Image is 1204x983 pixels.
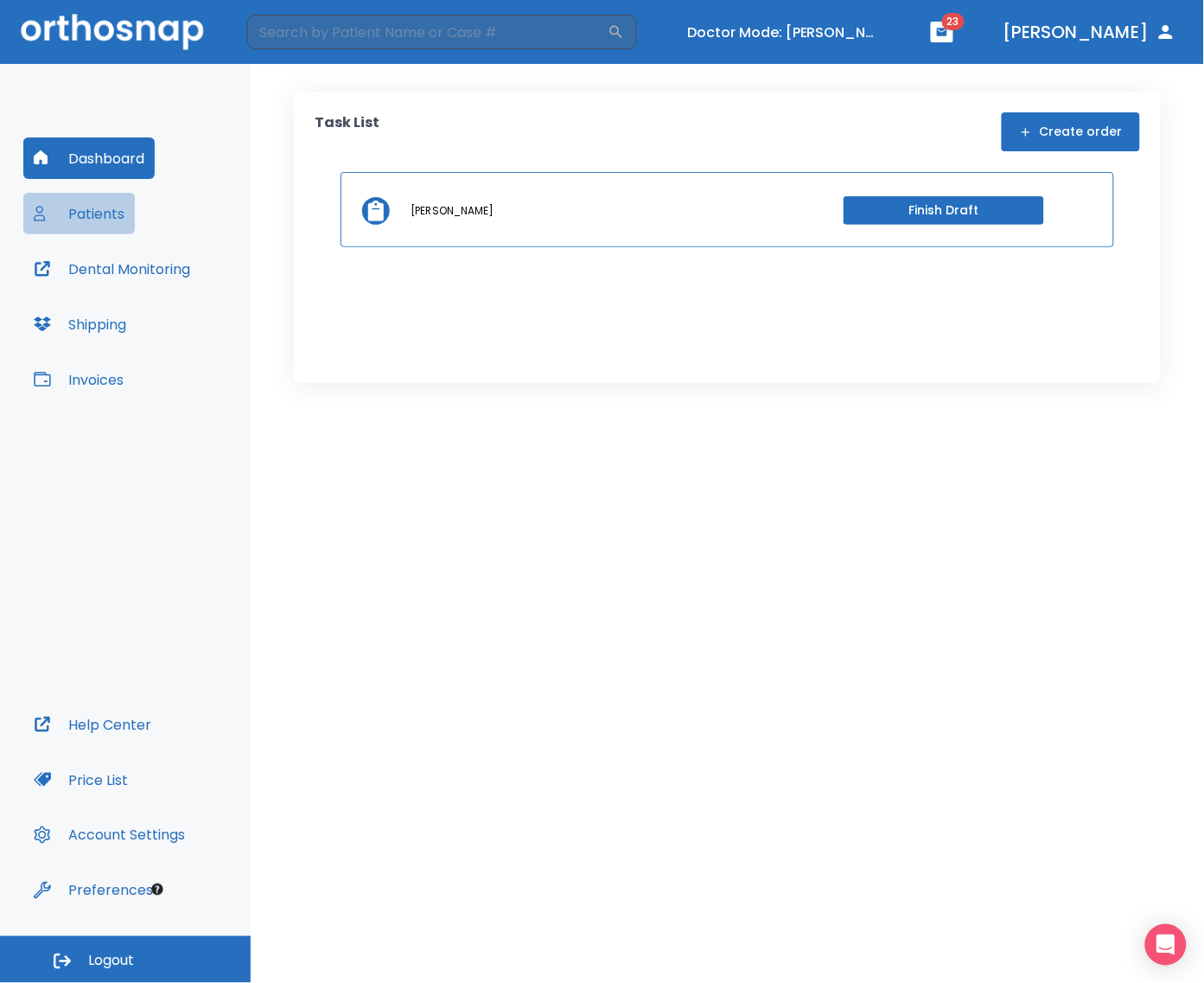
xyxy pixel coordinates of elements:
[23,137,155,179] button: Dashboard
[21,14,204,49] img: Orthosnap
[150,882,165,897] div: Tooltip anchor
[1002,112,1140,151] button: Create order
[411,203,494,219] p: [PERSON_NAME]
[23,704,162,745] button: Help Center
[23,870,163,911] button: Preferences
[23,359,134,400] button: Invoices
[23,759,138,801] button: Price List
[997,16,1183,48] button: [PERSON_NAME]
[88,952,134,971] span: Logout
[23,248,201,290] button: Dental Monitoring
[23,193,135,234] button: Patients
[23,303,137,345] button: Shipping
[942,13,965,30] span: 23
[23,814,195,856] button: Account Settings
[247,15,608,49] input: Search by Patient Name or Case #
[680,18,888,47] button: Doctor Mode: [PERSON_NAME]
[844,196,1044,225] button: Finish Draft
[315,112,379,151] p: Task List
[1145,924,1187,966] div: Open Intercom Messenger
